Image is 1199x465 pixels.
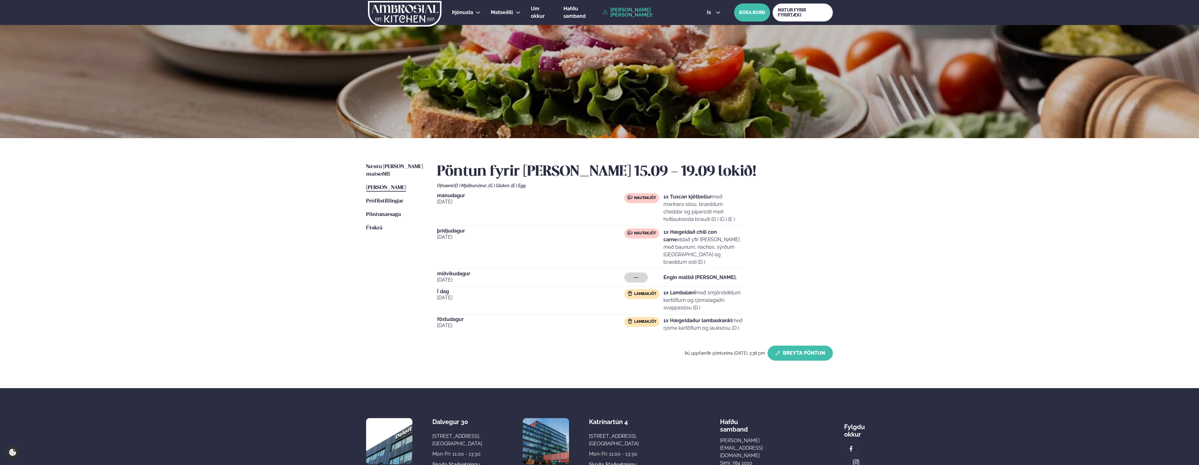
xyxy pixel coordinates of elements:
img: Lamb.svg [627,319,632,324]
div: Katrínartún 4 [589,418,639,426]
span: Um okkur [531,6,545,19]
span: miðvikudagur [437,271,624,276]
span: Prófílstillingar [366,198,403,204]
button: BÓKA BORÐ [734,3,770,22]
a: Prófílstillingar [366,197,403,205]
span: (D ) Mjólkurvörur , [454,183,488,188]
span: [DATE] [437,198,624,206]
a: [PERSON_NAME] [366,184,406,192]
p: með rjóma kartöflum og lauksósu (D ) [663,317,743,332]
div: [STREET_ADDRESS], [GEOGRAPHIC_DATA] [432,432,482,447]
img: image alt [848,445,854,452]
a: Matseðill [491,9,513,16]
span: [DATE] [437,294,624,302]
a: Hafðu samband [563,5,600,20]
img: logo [367,1,442,27]
a: MATUR FYRIR FYRIRTÆKI [773,3,833,22]
a: Næstu [PERSON_NAME] matseðill [366,163,425,178]
div: Mon-Fri: 11:00 - 13:30 [432,450,482,458]
span: Nautakjöt [634,231,656,236]
span: [DATE] [437,276,624,284]
span: [DATE] [437,233,624,241]
strong: 1x Lambalæri [663,290,696,296]
span: Hafðu samband [720,413,748,433]
span: föstudagur [437,317,624,322]
span: [DATE] [437,322,624,329]
span: Nautakjöt [634,196,656,201]
span: Næstu [PERSON_NAME] matseðill [366,164,423,177]
strong: 1x Hægeldað chili con carne [663,229,717,242]
span: [PERSON_NAME] [366,185,406,190]
span: mánudagur [437,193,624,198]
a: Um okkur [531,5,553,20]
span: Útskrá [366,225,382,231]
span: þriðjudagur [437,228,624,233]
span: (G ) Glúten , [488,183,511,188]
span: Þjónusta [452,9,473,15]
div: Dalvegur 30 [432,418,482,426]
span: --- [634,275,638,280]
a: [PERSON_NAME] [PERSON_NAME]! [603,7,693,17]
span: Matseðill [491,9,513,15]
span: Þú uppfærðir pöntunina [DATE] 3:38 pm [685,351,765,356]
img: beef.svg [627,230,632,235]
div: Fylgdu okkur [844,418,865,438]
p: með marinara sósu, bræddum cheddar og piparosti með hvítlauksosta brauði (D ) (G ) (E ) [663,193,743,223]
strong: Engin máltíð [PERSON_NAME]. [663,274,737,280]
span: Lambakjöt [634,292,656,297]
a: Cookie settings [6,446,19,459]
div: Ofnæmi: [437,183,833,188]
a: Þjónusta [452,9,473,16]
p: eldað yfir [PERSON_NAME] með baunum, nachos, sýrðum [GEOGRAPHIC_DATA] og bræddum osti (D ) [663,228,743,266]
img: image alt [523,418,569,464]
strong: 1x Tuscan kjötbollur [663,194,712,200]
h2: Pöntun fyrir [PERSON_NAME] 15.09 - 19.09 lokið! [437,163,833,181]
span: Hafðu samband [563,6,586,19]
span: is [707,10,713,15]
img: image alt [366,418,412,464]
button: Breyta Pöntun [768,346,833,361]
span: Lambakjöt [634,319,656,324]
strong: 1x Hægeldaður lambaskanki [663,317,732,323]
span: Pöntunarsaga [366,212,401,217]
span: (E ) Egg [511,183,526,188]
img: beef.svg [627,195,632,200]
button: is [702,10,725,15]
span: Í dag [437,289,624,294]
a: image alt [844,442,858,455]
a: Pöntunarsaga [366,211,401,218]
div: [STREET_ADDRESS], [GEOGRAPHIC_DATA] [589,432,639,447]
div: Mon-Fri: 11:00 - 13:30 [589,450,639,458]
p: með smjörsteiktum kartöflum og rjómalagaðri sveppasósu (D ) [663,289,743,312]
a: [PERSON_NAME][EMAIL_ADDRESS][DOMAIN_NAME] [720,437,763,459]
a: Útskrá [366,224,382,232]
img: Lamb.svg [627,291,632,296]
